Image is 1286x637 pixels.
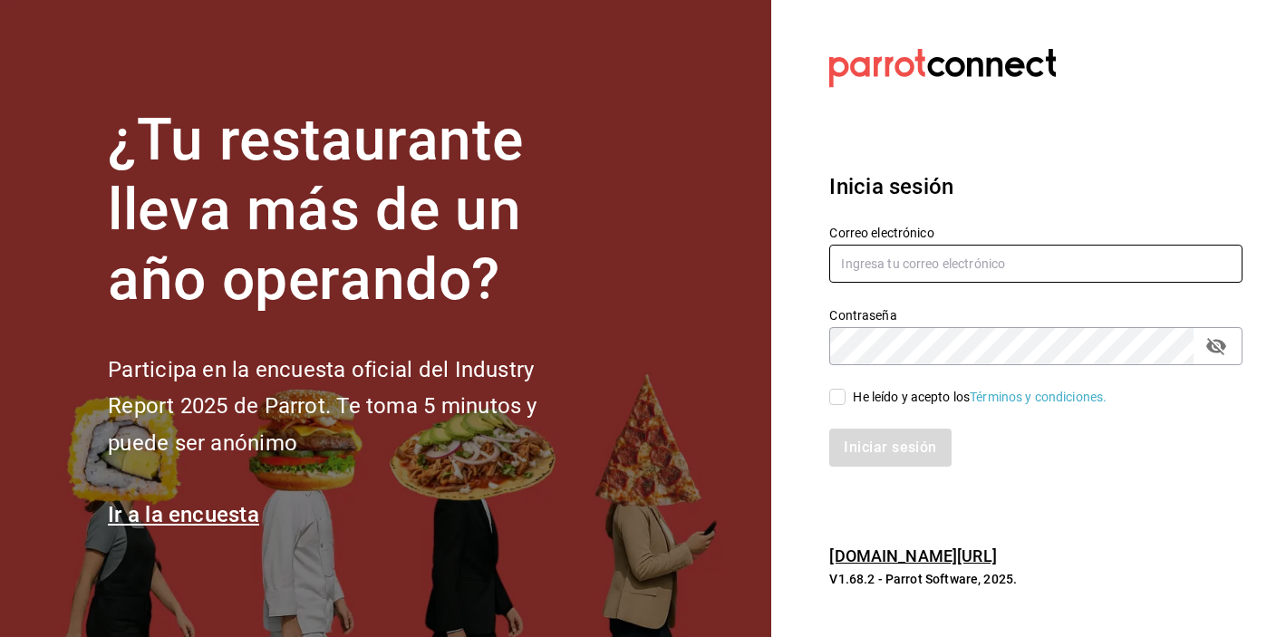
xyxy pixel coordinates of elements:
h1: ¿Tu restaurante lleva más de un año operando? [108,106,597,314]
h2: Participa en la encuesta oficial del Industry Report 2025 de Parrot. Te toma 5 minutos y puede se... [108,352,597,462]
p: V1.68.2 - Parrot Software, 2025. [829,570,1242,588]
div: He leído y acepto los [853,388,1107,407]
label: Contraseña [829,309,1242,322]
a: Ir a la encuesta [108,502,259,527]
input: Ingresa tu correo electrónico [829,245,1242,283]
label: Correo electrónico [829,227,1242,239]
h3: Inicia sesión [829,170,1242,203]
a: [DOMAIN_NAME][URL] [829,546,996,565]
a: Términos y condiciones. [970,390,1107,404]
button: passwordField [1201,331,1232,362]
